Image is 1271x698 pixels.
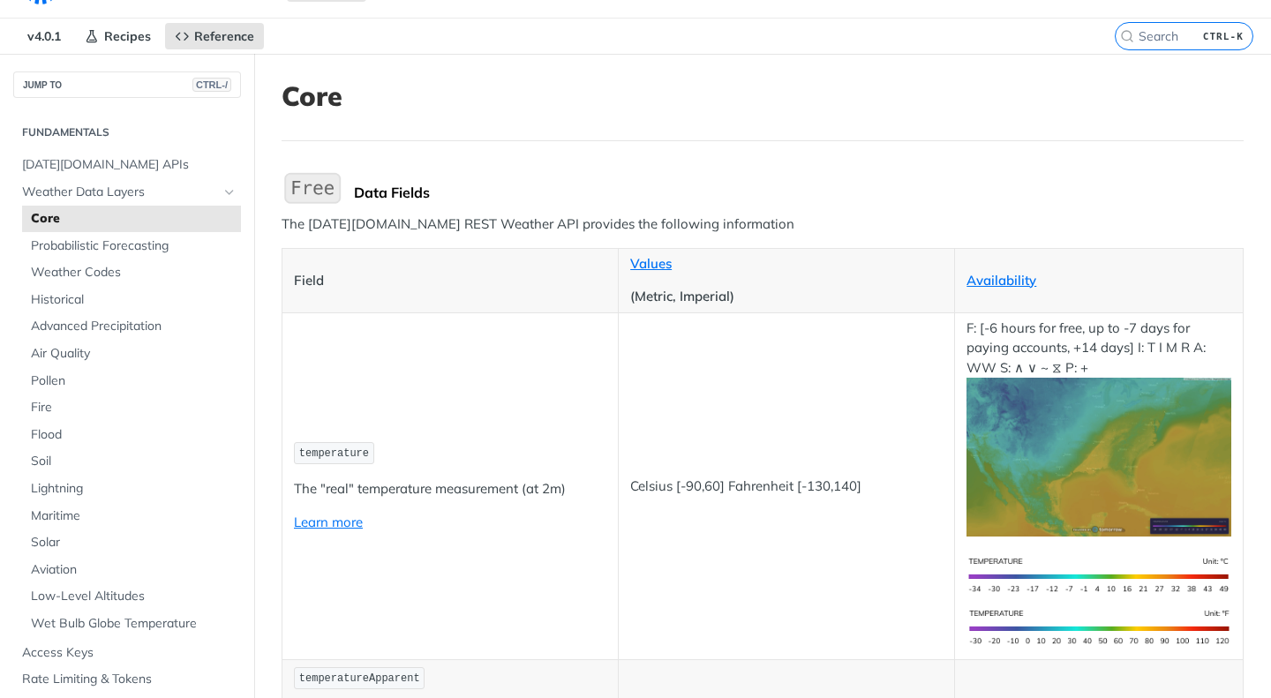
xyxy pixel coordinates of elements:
[22,341,241,367] a: Air Quality
[22,368,241,394] a: Pollen
[22,156,237,174] span: [DATE][DOMAIN_NAME] APIs
[22,476,241,502] a: Lightning
[31,264,237,281] span: Weather Codes
[22,233,241,259] a: Probabilistic Forecasting
[22,611,241,637] a: Wet Bulb Globe Temperature
[966,619,1231,635] span: Expand image
[22,557,241,583] a: Aviation
[31,210,237,228] span: Core
[22,671,237,688] span: Rate Limiting & Tokens
[354,184,1244,201] div: Data Fields
[13,666,241,693] a: Rate Limiting & Tokens
[966,319,1231,537] p: F: [-6 hours for free, up to -7 days for paying accounts, +14 days] I: T I M R A: WW S: ∧ ∨ ~ ⧖ P: +
[31,561,237,579] span: Aviation
[630,477,943,497] p: Celsius [-90,60] Fahrenheit [-130,140]
[31,480,237,498] span: Lightning
[31,291,237,309] span: Historical
[75,23,161,49] a: Recipes
[22,287,241,313] a: Historical
[1199,27,1248,45] kbd: CTRL-K
[966,272,1036,289] a: Availability
[13,179,241,206] a: Weather Data LayersHide subpages for Weather Data Layers
[22,206,241,232] a: Core
[31,507,237,525] span: Maritime
[194,28,254,44] span: Reference
[31,399,237,417] span: Fire
[22,503,241,529] a: Maritime
[18,23,71,49] span: v4.0.1
[31,237,237,255] span: Probabilistic Forecasting
[22,184,218,201] span: Weather Data Layers
[299,672,420,685] span: temperatureApparent
[22,583,241,610] a: Low-Level Altitudes
[1120,29,1134,43] svg: Search
[294,271,606,291] p: Field
[13,152,241,178] a: [DATE][DOMAIN_NAME] APIs
[192,78,231,92] span: CTRL-/
[966,567,1231,583] span: Expand image
[31,318,237,335] span: Advanced Precipitation
[22,529,241,556] a: Solar
[294,479,606,499] p: The "real" temperature measurement (at 2m)
[13,640,241,666] a: Access Keys
[22,394,241,421] a: Fire
[165,23,264,49] a: Reference
[31,453,237,470] span: Soil
[31,345,237,363] span: Air Quality
[630,287,943,307] p: (Metric, Imperial)
[13,71,241,98] button: JUMP TOCTRL-/
[22,259,241,286] a: Weather Codes
[31,588,237,605] span: Low-Level Altitudes
[282,80,1244,112] h1: Core
[630,255,672,272] a: Values
[966,447,1231,464] span: Expand image
[22,644,237,662] span: Access Keys
[299,447,369,460] span: temperature
[22,448,241,475] a: Soil
[31,372,237,390] span: Pollen
[282,214,1244,235] p: The [DATE][DOMAIN_NAME] REST Weather API provides the following information
[31,534,237,552] span: Solar
[104,28,151,44] span: Recipes
[222,185,237,199] button: Hide subpages for Weather Data Layers
[22,422,241,448] a: Flood
[22,313,241,340] a: Advanced Precipitation
[294,514,363,530] a: Learn more
[31,615,237,633] span: Wet Bulb Globe Temperature
[31,426,237,444] span: Flood
[13,124,241,140] h2: Fundamentals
